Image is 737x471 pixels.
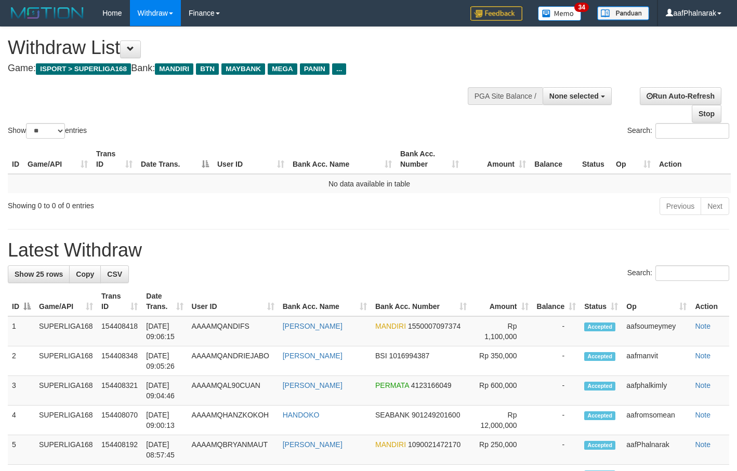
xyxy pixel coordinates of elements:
[142,435,187,465] td: [DATE] 08:57:45
[375,411,410,419] span: SEABANK
[574,3,588,12] span: 34
[97,346,142,376] td: 154408348
[538,6,582,21] img: Button%20Memo.svg
[549,92,599,100] span: None selected
[8,287,35,316] th: ID: activate to sort column descending
[695,440,710,449] a: Note
[622,346,691,376] td: aafmanvit
[283,411,320,419] a: HANDOKO
[584,352,615,361] span: Accepted
[533,435,581,465] td: -
[196,63,219,75] span: BTN
[463,144,530,174] th: Amount: activate to sort column ascending
[471,406,533,435] td: Rp 12,000,000
[142,316,187,346] td: [DATE] 09:06:15
[188,316,279,346] td: AAAAMQANDIFS
[612,144,655,174] th: Op: activate to sort column ascending
[97,376,142,406] td: 154408321
[533,287,581,316] th: Balance: activate to sort column ascending
[701,197,729,215] a: Next
[655,123,729,139] input: Search:
[107,270,122,278] span: CSV
[695,322,710,330] a: Note
[389,352,429,360] span: Copy 1016994387 to clipboard
[283,381,343,389] a: [PERSON_NAME]
[97,316,142,346] td: 154408418
[408,322,460,330] span: Copy 1550007097374 to clipboard
[530,144,578,174] th: Balance
[371,287,471,316] th: Bank Acc. Number: activate to sort column ascending
[221,63,265,75] span: MAYBANK
[8,196,299,211] div: Showing 0 to 0 of 0 entries
[471,346,533,376] td: Rp 350,000
[584,411,615,420] span: Accepted
[35,287,97,316] th: Game/API: activate to sort column ascending
[468,87,543,105] div: PGA Site Balance /
[283,352,343,360] a: [PERSON_NAME]
[137,144,213,174] th: Date Trans.: activate to sort column descending
[188,435,279,465] td: AAAAMQBRYANMAUT
[396,144,463,174] th: Bank Acc. Number: activate to sort column ascending
[375,440,406,449] span: MANDIRI
[35,376,97,406] td: SUPERLIGA168
[8,376,35,406] td: 3
[471,435,533,465] td: Rp 250,000
[76,270,94,278] span: Copy
[622,435,691,465] td: aafPhalnarak
[627,123,729,139] label: Search:
[655,144,731,174] th: Action
[533,406,581,435] td: -
[580,287,622,316] th: Status: activate to sort column ascending
[640,87,721,105] a: Run Auto-Refresh
[288,144,396,174] th: Bank Acc. Name: activate to sort column ascending
[283,322,343,330] a: [PERSON_NAME]
[332,63,346,75] span: ...
[36,63,131,75] span: ISPORT > SUPERLIGA168
[695,381,710,389] a: Note
[142,406,187,435] td: [DATE] 09:00:13
[8,5,87,21] img: MOTION_logo.png
[533,376,581,406] td: -
[622,376,691,406] td: aafphalkimly
[35,346,97,376] td: SUPERLIGA168
[188,376,279,406] td: AAAAMQAL90CUAN
[188,346,279,376] td: AAAAMQANDRIEJABO
[471,287,533,316] th: Amount: activate to sort column ascending
[8,406,35,435] td: 4
[35,435,97,465] td: SUPERLIGA168
[8,240,729,261] h1: Latest Withdraw
[375,322,406,330] span: MANDIRI
[597,6,649,20] img: panduan.png
[8,174,731,193] td: No data available in table
[155,63,193,75] span: MANDIRI
[8,346,35,376] td: 2
[8,435,35,465] td: 5
[142,376,187,406] td: [DATE] 09:04:46
[543,87,612,105] button: None selected
[97,287,142,316] th: Trans ID: activate to sort column ascending
[300,63,330,75] span: PANIN
[279,287,371,316] th: Bank Acc. Name: activate to sort column ascending
[533,346,581,376] td: -
[283,440,343,449] a: [PERSON_NAME]
[26,123,65,139] select: Showentries
[188,287,279,316] th: User ID: activate to sort column ascending
[8,265,70,283] a: Show 25 rows
[622,406,691,435] td: aafromsomean
[408,440,460,449] span: Copy 1090021472170 to clipboard
[622,287,691,316] th: Op: activate to sort column ascending
[695,411,710,419] a: Note
[15,270,63,278] span: Show 25 rows
[142,346,187,376] td: [DATE] 09:05:26
[97,406,142,435] td: 154408070
[8,123,87,139] label: Show entries
[8,316,35,346] td: 1
[375,381,409,389] span: PERMATA
[8,63,481,74] h4: Game: Bank:
[142,287,187,316] th: Date Trans.: activate to sort column ascending
[188,406,279,435] td: AAAAMQHANZKOKOH
[412,411,460,419] span: Copy 901249201600 to clipboard
[471,376,533,406] td: Rp 600,000
[35,406,97,435] td: SUPERLIGA168
[622,316,691,346] td: aafsoumeymey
